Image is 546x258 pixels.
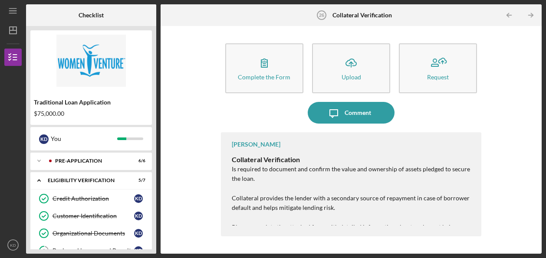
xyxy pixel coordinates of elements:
div: Eligibility Verification [48,178,124,183]
div: Pre-Application [55,158,124,163]
div: K D [134,246,143,255]
tspan: 9 [43,248,46,254]
div: Upload [342,74,361,80]
b: Checklist [79,12,104,19]
button: Comment [308,102,395,124]
p: Is required to document and confirm the value and ownership of assets pledged to secure the loan. [232,164,473,184]
button: KD [4,236,22,254]
div: Customer Identification [53,212,134,219]
div: $75,000.00 [34,110,148,117]
div: [PERSON_NAME] [232,141,280,148]
div: 5 / 7 [130,178,145,183]
div: K D [134,212,143,220]
button: Request [399,43,477,93]
div: Comment [345,102,371,124]
div: Credit Authorization [53,195,134,202]
a: Credit AuthorizationKD [35,190,148,207]
a: Customer IdentificationKD [35,207,148,225]
div: Traditional Loan Application [34,99,148,106]
div: K D [134,194,143,203]
div: You [51,131,117,146]
a: Organizational DocumentsKD [35,225,148,242]
tspan: 26 [319,13,324,18]
div: Request [427,74,449,80]
b: Collateral Verification [332,12,392,19]
img: Product logo [30,35,152,87]
p: Please complete the attached form with detailed information about each asset being pledged, inclu... [232,222,473,242]
button: Upload [312,43,390,93]
div: 6 / 6 [130,158,145,163]
strong: Collateral Verification [232,155,300,163]
div: K D [39,134,49,144]
div: K D [134,229,143,238]
div: Organizational Documents [53,230,134,237]
p: Collateral provides the lender with a secondary source of repayment in case of borrower default a... [232,193,473,213]
div: Complete the Form [238,74,290,80]
button: Complete the Form [225,43,303,93]
div: Business Licenses and Permits [53,247,134,254]
text: KD [10,243,16,248]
